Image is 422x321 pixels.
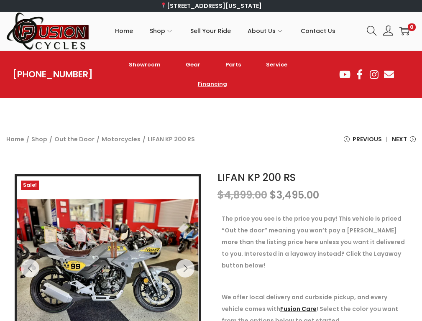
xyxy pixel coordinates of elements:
[102,135,141,143] a: Motorcycles
[190,20,231,41] span: Sell Your Ride
[161,3,166,8] img: 📍
[120,55,169,74] a: Showroom
[90,12,361,50] nav: Primary navigation
[31,135,47,143] a: Shop
[97,133,100,145] span: /
[6,12,90,51] img: Woostify retina logo
[21,259,39,278] button: Previous
[217,188,224,202] span: $
[177,55,209,74] a: Gear
[176,259,194,278] button: Next
[301,12,335,50] a: Contact Us
[270,188,276,202] span: $
[105,55,315,94] nav: Menu
[148,133,195,145] span: LIFAN KP 200 RS
[26,133,29,145] span: /
[150,12,174,50] a: Shop
[248,12,284,50] a: About Us
[248,20,276,41] span: About Us
[54,135,95,143] a: Out the Door
[222,213,408,271] p: The price you see is the price you pay! This vehicle is priced “Out the door” meaning you won’t p...
[115,12,133,50] a: Home
[13,69,93,80] a: [PHONE_NUMBER]
[270,188,319,202] bdi: 3,495.00
[6,135,24,143] a: Home
[392,133,407,145] span: Next
[399,26,409,36] a: 0
[217,55,249,74] a: Parts
[217,188,267,202] bdi: 4,899.00
[115,20,133,41] span: Home
[190,12,231,50] a: Sell Your Ride
[344,133,382,151] a: Previous
[189,74,235,94] a: Financing
[280,305,317,313] a: Fusion Care
[49,133,52,145] span: /
[258,55,296,74] a: Service
[301,20,335,41] span: Contact Us
[160,2,262,10] a: [STREET_ADDRESS][US_STATE]
[392,133,416,151] a: Next
[353,133,382,145] span: Previous
[143,133,146,145] span: /
[150,20,165,41] span: Shop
